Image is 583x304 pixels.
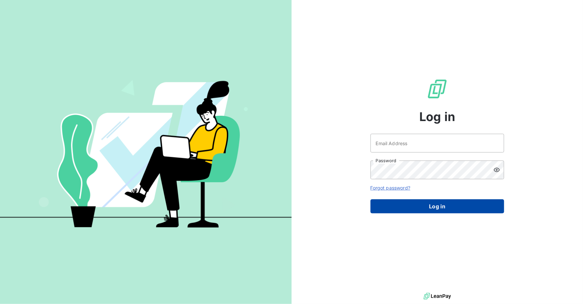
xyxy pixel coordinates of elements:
[419,108,455,126] span: Log in
[427,78,448,100] img: LeanPay Logo
[371,134,504,153] input: placeholder
[371,199,504,213] button: Log in
[424,291,451,301] img: logo
[371,185,410,191] a: Forgot password?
